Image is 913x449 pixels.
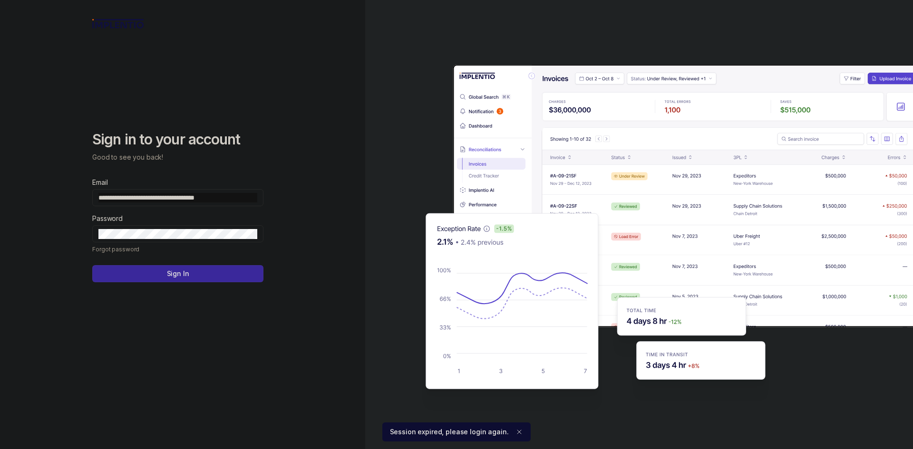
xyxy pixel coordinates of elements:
[92,19,144,29] img: logo
[167,269,189,278] p: Sign In
[92,153,263,162] p: Good to see you back!
[390,427,509,437] p: Session expired, please login again.
[92,130,263,149] h2: Sign in to your account
[92,265,263,282] button: Sign In
[92,244,139,254] a: Link Forgot password
[92,244,139,254] p: Forgot password
[92,178,107,187] label: Email
[92,214,123,223] label: Password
